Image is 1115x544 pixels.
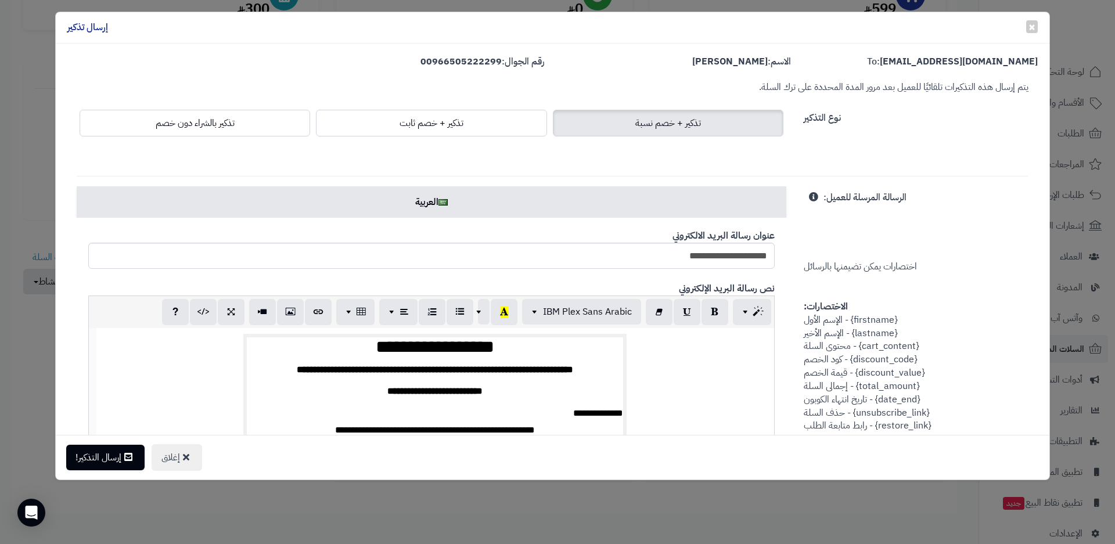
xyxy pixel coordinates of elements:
div: Open Intercom Messenger [17,499,45,527]
span: تذكير + خصم نسبة [635,116,701,130]
strong: [PERSON_NAME] [692,55,768,69]
label: To: [867,55,1038,69]
label: رقم الجوال: [420,55,544,69]
small: يتم إرسال هذه التذكيرات تلقائيًا للعميل بعد مرور المدة المحددة على ترك السلة. [759,80,1028,94]
b: عنوان رسالة البريد الالكتروني [672,229,775,243]
a: العربية [77,186,786,218]
span: اختصارات يمكن تضيمنها بالرسائل {firstname} - الإسم الأول {lastname} - الإسم الأخير {cart_content}... [804,190,931,433]
span: IBM Plex Sans Arabic [543,305,632,319]
span: تذكير + خصم ثابت [400,116,463,130]
strong: [EMAIL_ADDRESS][DOMAIN_NAME] [880,55,1038,69]
button: إغلاق [152,444,202,471]
label: الرسالة المرسلة للعميل: [823,186,907,204]
span: × [1028,18,1035,35]
strong: الاختصارات: [804,300,848,314]
img: ar.png [438,199,448,206]
button: إرسال التذكير! [66,445,145,470]
h4: إرسال تذكير [67,21,108,34]
b: نص رسالة البريد الإلكتروني [679,282,775,296]
label: الاسم: [692,55,791,69]
strong: 00966505222299 [420,55,502,69]
label: نوع التذكير [804,107,841,125]
span: تذكير بالشراء دون خصم [156,116,235,130]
